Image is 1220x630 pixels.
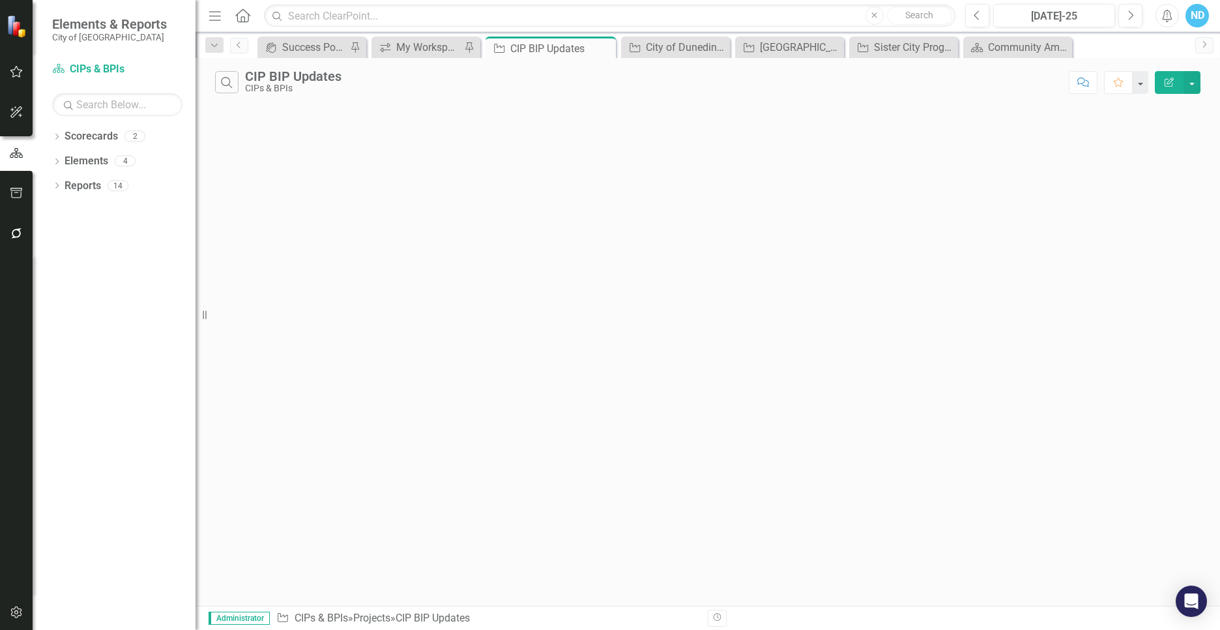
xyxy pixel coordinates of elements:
[1185,4,1209,27] button: ND
[396,612,470,624] div: CIP BIP Updates
[65,129,118,144] a: Scorecards
[245,83,341,93] div: CIPs & BPIs
[646,39,727,55] div: City of Dunedin Departmental Education and Exploration Program
[261,39,347,55] a: Success Portal
[52,16,167,32] span: Elements & Reports
[1176,586,1207,617] div: Open Intercom Messenger
[124,131,145,142] div: 2
[7,14,29,37] img: ClearPoint Strategy
[115,156,136,167] div: 4
[624,39,727,55] a: City of Dunedin Departmental Education and Exploration Program
[108,180,128,191] div: 14
[396,39,461,55] div: My Workspace
[52,32,167,42] small: City of [GEOGRAPHIC_DATA]
[245,69,341,83] div: CIP BIP Updates
[988,39,1069,55] div: Community Amenities
[905,10,933,20] span: Search
[998,8,1111,24] div: [DATE]-25
[209,612,270,625] span: Administrator
[52,93,182,116] input: Search Below...
[52,62,182,77] a: CIPs & BPIs
[738,39,841,55] a: [GEOGRAPHIC_DATA]
[353,612,390,624] a: Projects
[993,4,1115,27] button: [DATE]-25
[966,39,1069,55] a: Community Amenities
[852,39,955,55] a: Sister City Program
[375,39,461,55] a: My Workspace
[65,154,108,169] a: Elements
[760,39,841,55] div: [GEOGRAPHIC_DATA]
[276,611,698,626] div: » »
[510,40,613,57] div: CIP BIP Updates
[65,179,101,194] a: Reports
[874,39,955,55] div: Sister City Program
[887,7,952,25] button: Search
[295,612,348,624] a: CIPs & BPIs
[282,39,347,55] div: Success Portal
[264,5,955,27] input: Search ClearPoint...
